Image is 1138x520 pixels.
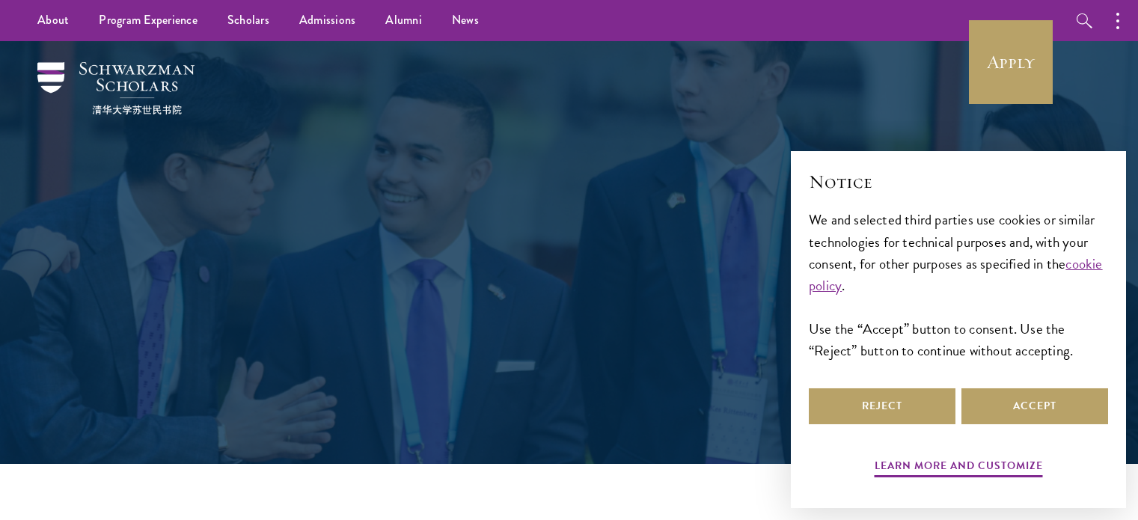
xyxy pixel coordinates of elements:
a: Apply [969,20,1053,104]
button: Learn more and customize [875,456,1043,480]
button: Reject [809,388,955,424]
button: Accept [961,388,1108,424]
h2: Notice [809,169,1108,195]
a: cookie policy [809,253,1103,296]
img: Schwarzman Scholars [37,62,195,114]
div: We and selected third parties use cookies or similar technologies for technical purposes and, wit... [809,209,1108,361]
